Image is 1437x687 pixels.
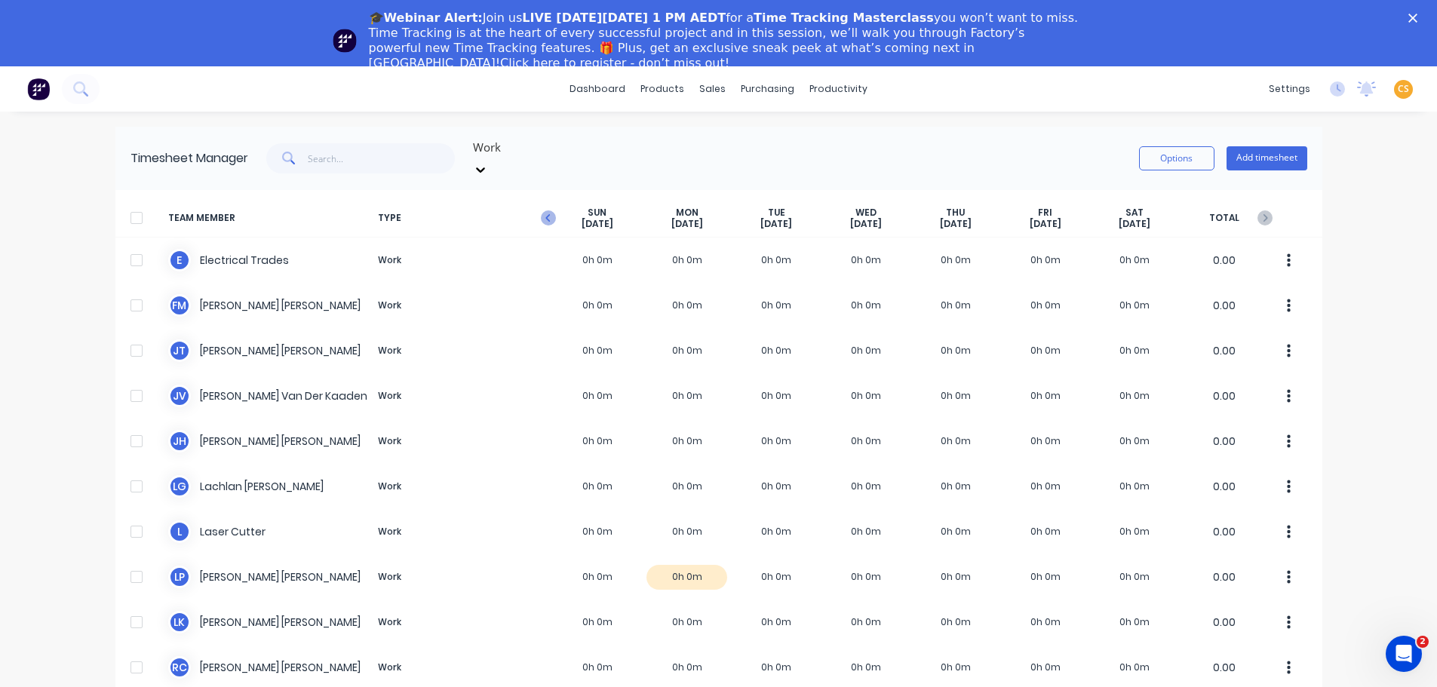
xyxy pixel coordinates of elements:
span: SUN [588,207,606,219]
span: TYPE [372,207,553,230]
span: [DATE] [1030,218,1061,230]
span: [DATE] [760,218,792,230]
button: Options [1139,146,1214,170]
input: Search... [308,143,455,173]
div: purchasing [733,78,802,100]
span: SAT [1125,207,1144,219]
a: dashboard [562,78,633,100]
span: WED [855,207,877,219]
b: LIVE [DATE][DATE] 1 PM AEDT [522,11,726,25]
div: Join us for a you won’t want to miss. Time Tracking is at the heart of every successful project a... [369,11,1081,71]
span: [DATE] [1119,218,1150,230]
a: Click here to register - don’t miss out! [500,56,729,70]
span: FRI [1038,207,1052,219]
iframe: Intercom live chat [1386,636,1422,672]
span: CS [1398,82,1409,96]
div: settings [1261,78,1318,100]
img: Factory [27,78,50,100]
span: [DATE] [582,218,613,230]
span: THU [946,207,965,219]
button: Add timesheet [1227,146,1307,170]
div: Close [1408,14,1423,23]
span: TUE [768,207,785,219]
b: Time Tracking Masterclass [754,11,934,25]
span: TEAM MEMBER [168,207,372,230]
div: products [633,78,692,100]
div: sales [692,78,733,100]
span: [DATE] [671,218,703,230]
span: [DATE] [940,218,972,230]
span: TOTAL [1180,207,1270,230]
img: Profile image for Team [333,29,357,53]
span: MON [676,207,699,219]
span: 2 [1417,636,1429,648]
div: productivity [802,78,875,100]
div: Timesheet Manager [130,149,248,167]
b: 🎓Webinar Alert: [369,11,483,25]
span: [DATE] [850,218,882,230]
